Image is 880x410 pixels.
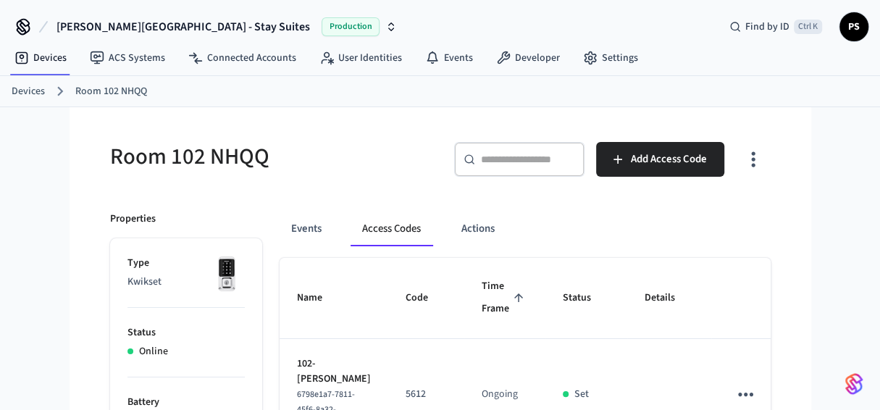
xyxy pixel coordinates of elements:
[571,45,650,71] a: Settings
[56,18,310,35] span: [PERSON_NAME][GEOGRAPHIC_DATA] - Stay Suites
[718,14,834,40] div: Find by IDCtrl K
[482,275,528,321] span: Time Frame
[322,17,380,36] span: Production
[596,142,724,177] button: Add Access Code
[406,387,447,402] p: 5612
[3,45,78,71] a: Devices
[209,256,245,292] img: Kwikset Halo Touchscreen Wifi Enabled Smart Lock, Polished Chrome, Front
[485,45,571,71] a: Developer
[563,287,610,309] span: Status
[78,45,177,71] a: ACS Systems
[845,372,863,396] img: SeamLogoGradient.69752ec5.svg
[351,212,432,246] button: Access Codes
[794,20,822,34] span: Ctrl K
[177,45,308,71] a: Connected Accounts
[127,256,245,271] p: Type
[12,84,45,99] a: Devices
[308,45,414,71] a: User Identities
[75,84,147,99] a: Room 102 NHQQ
[645,287,694,309] span: Details
[297,356,371,387] p: 102-[PERSON_NAME]
[280,212,771,246] div: ant example
[839,12,868,41] button: PS
[841,14,867,40] span: PS
[414,45,485,71] a: Events
[631,150,707,169] span: Add Access Code
[745,20,789,34] span: Find by ID
[139,344,168,359] p: Online
[110,212,156,227] p: Properties
[110,142,432,172] h5: Room 102 NHQQ
[450,212,506,246] button: Actions
[127,325,245,340] p: Status
[406,287,447,309] span: Code
[297,287,341,309] span: Name
[280,212,333,246] button: Events
[127,275,245,290] p: Kwikset
[574,387,589,402] p: Set
[127,395,245,410] p: Battery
